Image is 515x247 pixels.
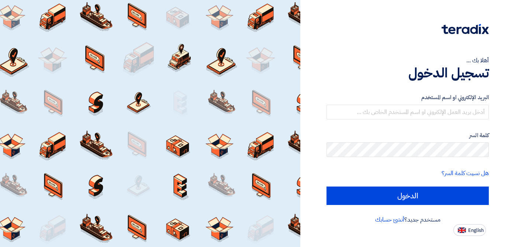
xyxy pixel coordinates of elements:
button: English [453,224,486,236]
div: مستخدم جديد؟ [326,215,489,224]
label: البريد الإلكتروني او اسم المستخدم [326,93,489,102]
h1: تسجيل الدخول [326,65,489,81]
a: أنشئ حسابك [375,215,404,224]
img: Teradix logo [442,24,489,34]
input: أدخل بريد العمل الإلكتروني او اسم المستخدم الخاص بك ... [326,105,489,119]
div: أهلا بك ... [326,56,489,65]
img: en-US.png [458,227,466,233]
label: كلمة السر [326,131,489,140]
span: English [468,228,484,233]
a: هل نسيت كلمة السر؟ [442,169,489,178]
input: الدخول [326,187,489,205]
